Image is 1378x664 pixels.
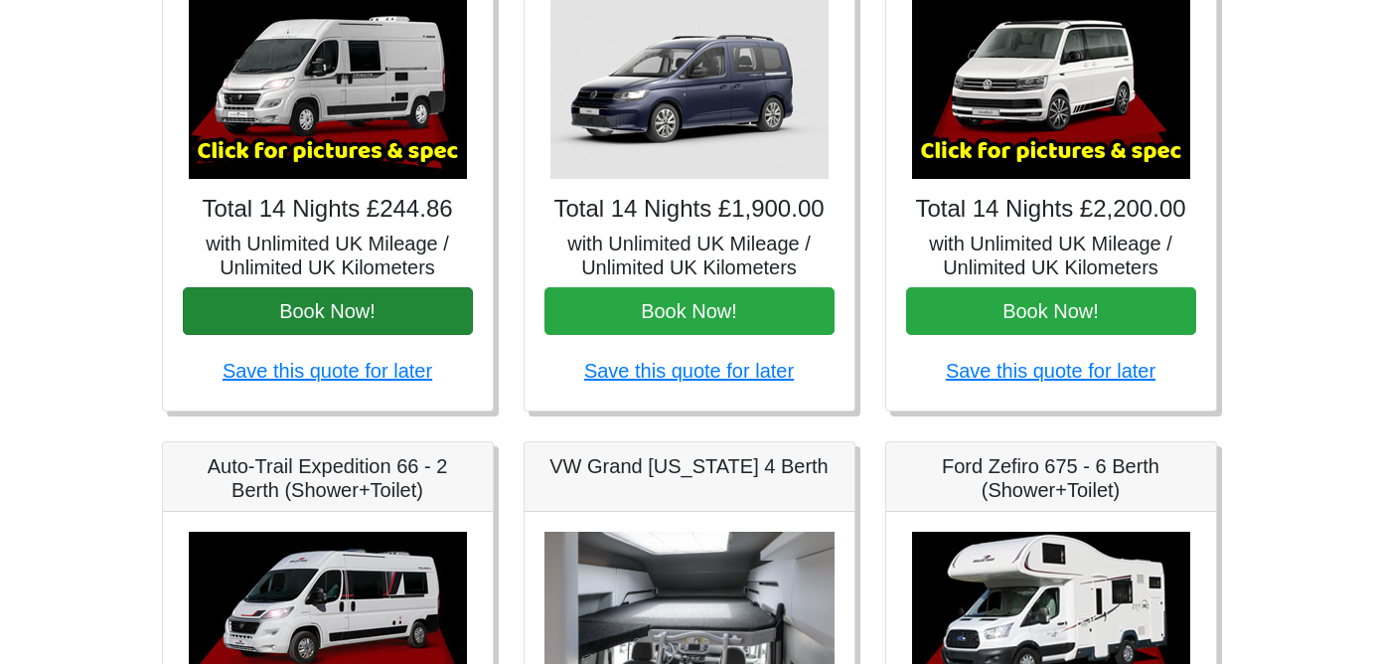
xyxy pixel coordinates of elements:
h4: Total 14 Nights £1,900.00 [544,195,835,224]
a: Save this quote for later [223,360,432,382]
h4: Total 14 Nights £244.86 [183,195,473,224]
h5: Ford Zefiro 675 - 6 Berth (Shower+Toilet) [906,454,1196,502]
h5: with Unlimited UK Mileage / Unlimited UK Kilometers [906,232,1196,279]
h5: with Unlimited UK Mileage / Unlimited UK Kilometers [183,232,473,279]
h5: Auto-Trail Expedition 66 - 2 Berth (Shower+Toilet) [183,454,473,502]
h5: VW Grand [US_STATE] 4 Berth [544,454,835,478]
button: Book Now! [183,287,473,335]
button: Book Now! [906,287,1196,335]
button: Book Now! [544,287,835,335]
h4: Total 14 Nights £2,200.00 [906,195,1196,224]
a: Save this quote for later [946,360,1155,382]
a: Save this quote for later [584,360,794,382]
h5: with Unlimited UK Mileage / Unlimited UK Kilometers [544,232,835,279]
